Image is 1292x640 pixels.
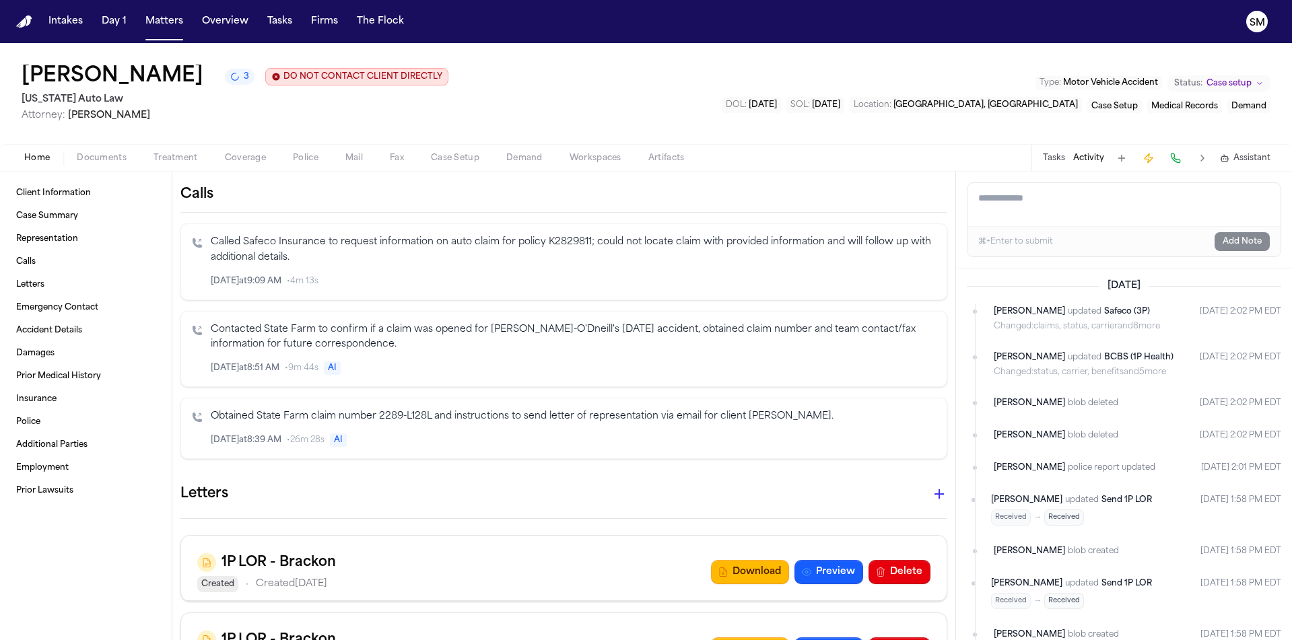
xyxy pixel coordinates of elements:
time: September 2, 2025 at 11:58 AM [1200,577,1281,609]
span: Changed: status, carrier, benefits [994,367,1174,378]
button: Make a Call [1166,149,1185,168]
button: Firms [306,9,343,34]
span: • 9m 44s [285,363,318,374]
span: [PERSON_NAME] [994,461,1065,474]
a: Send 1P LOR [1101,577,1152,590]
a: Prior Medical History [11,365,161,387]
time: September 2, 2025 at 12:01 PM [1201,461,1281,474]
span: Case Setup [431,153,479,164]
a: Safeco (3P) [1104,305,1150,318]
span: SOL : [790,101,810,109]
span: Received [991,593,1031,609]
span: DO NOT CONTACT CLIENT DIRECTLY [283,71,442,82]
span: Artifacts [648,153,685,164]
span: [DATE] at 8:51 AM [211,363,279,374]
a: Employment [11,457,161,478]
span: Home [24,153,50,164]
time: September 2, 2025 at 12:02 PM [1200,305,1281,332]
button: Day 1 [96,9,132,34]
span: [DATE] at 9:09 AM [211,276,281,287]
span: Medical Records [1151,102,1218,110]
span: blob deleted [1068,429,1118,442]
span: Safeco (3P) [1104,308,1150,316]
p: Contacted State Farm to confirm if a claim was opened for [PERSON_NAME]-O'Dneill's [DATE] acciden... [211,322,936,353]
span: BCBS (1P Health) [1104,353,1174,361]
button: Delete [869,560,930,584]
div: ⌘+Enter to submit [978,236,1053,247]
span: Treatment [154,153,198,164]
span: updated [1065,493,1099,507]
span: and 5 more [1124,368,1166,376]
span: Case setup [1206,78,1252,89]
span: Status: [1174,78,1202,89]
a: Intakes [43,9,88,34]
span: Demand [506,153,543,164]
span: [PERSON_NAME] [994,429,1065,442]
span: Fax [390,153,404,164]
button: Add Note [1215,232,1270,251]
span: Motor Vehicle Accident [1063,79,1158,87]
span: police report updated [1068,461,1155,474]
time: September 2, 2025 at 12:02 PM [1200,351,1281,378]
button: Overview [197,9,254,34]
button: Matters [140,9,189,34]
span: [PERSON_NAME] [994,351,1065,364]
button: Change status from Case setup [1167,75,1270,92]
span: [DATE] at 8:39 AM [211,435,281,446]
button: Edit service: Demand [1227,100,1270,113]
h3: 1P LOR - Brackon [222,552,336,573]
span: AI [324,361,341,375]
a: Emergency Contact [11,297,161,318]
span: Created [197,576,238,592]
span: updated [1065,577,1099,590]
span: updated [1068,305,1101,318]
span: [PERSON_NAME] [994,396,1065,410]
span: and 8 more [1118,322,1160,330]
span: blob created [1068,544,1119,558]
button: Preview [794,560,863,584]
span: Type : [1040,79,1061,87]
button: Tasks [1043,153,1065,164]
span: DOL : [726,101,747,109]
span: [PERSON_NAME] [991,577,1062,590]
time: September 2, 2025 at 12:02 PM [1200,396,1281,410]
time: September 2, 2025 at 12:02 PM [1200,429,1281,442]
span: [DATE] [1099,279,1149,293]
span: blob deleted [1068,396,1118,410]
h2: [US_STATE] Auto Law [22,92,448,108]
button: Edit SOL: 2028-08-19 [786,97,844,113]
button: Edit matter name [22,65,203,89]
span: Received [1044,593,1084,609]
span: Received [991,509,1031,526]
span: [PERSON_NAME] [991,493,1062,507]
span: Documents [77,153,127,164]
button: Edit Type: Motor Vehicle Accident [1035,76,1162,90]
button: The Flock [351,9,409,34]
a: Calls [11,251,161,273]
span: Workspaces [570,153,621,164]
time: September 2, 2025 at 11:58 AM [1200,493,1281,526]
p: Obtained State Farm claim number 2289-L128L and instructions to send letter of representation via... [211,409,936,425]
button: Assistant [1220,153,1270,164]
p: Called Safeco Insurance to request information on auto claim for policy K2829811; could not locat... [211,235,936,266]
span: [GEOGRAPHIC_DATA], [GEOGRAPHIC_DATA] [893,101,1078,109]
span: → [1033,512,1042,523]
span: Demand [1231,102,1266,110]
span: • [245,576,249,592]
p: Created [DATE] [256,576,327,592]
a: BCBS (1P Health) [1104,351,1174,364]
span: Send 1P LOR [1101,496,1152,504]
a: Additional Parties [11,434,161,456]
a: Home [16,15,32,28]
button: Download [711,560,789,584]
span: Mail [345,153,363,164]
span: Send 1P LOR [1101,579,1152,588]
span: [DATE] [749,101,777,109]
h1: Letters [180,483,228,505]
span: • 26m 28s [287,435,325,446]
